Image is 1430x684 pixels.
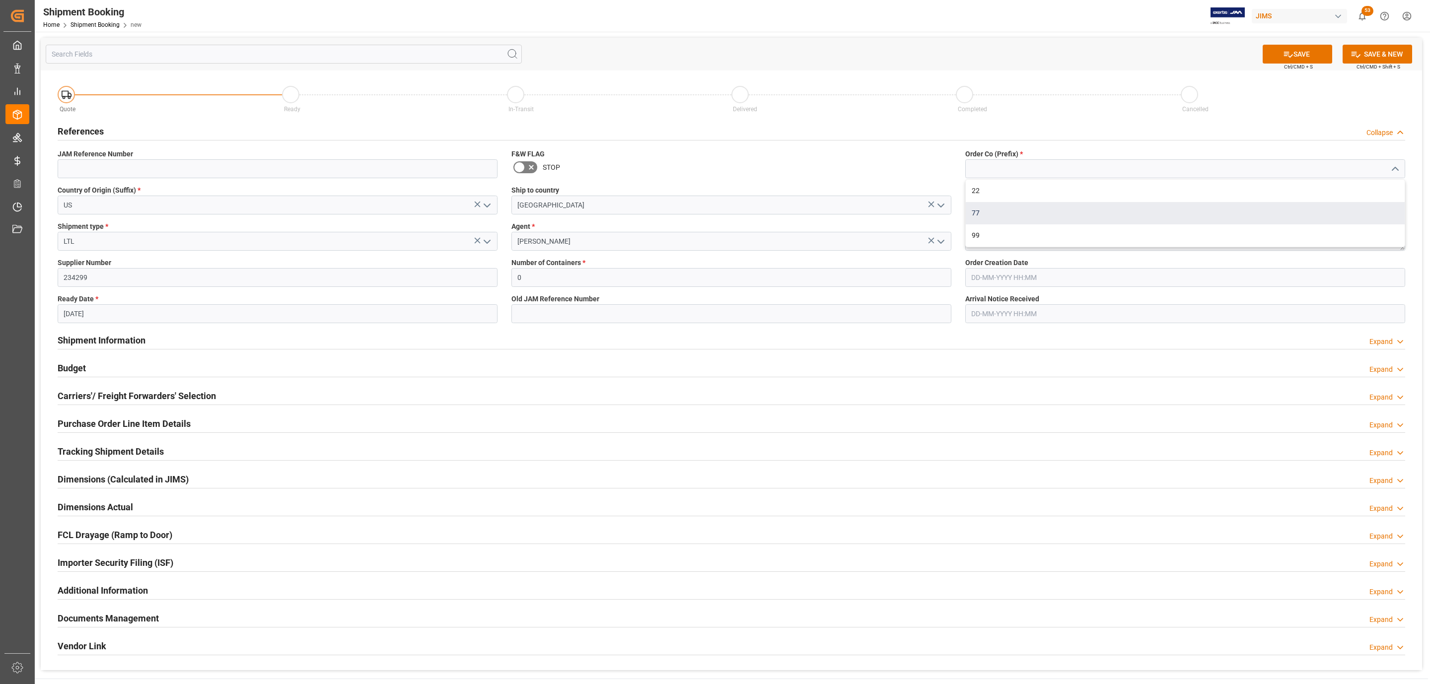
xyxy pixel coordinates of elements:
[966,224,1405,247] div: 99
[58,389,216,403] h2: Carriers'/ Freight Forwarders' Selection
[1387,161,1402,177] button: close menu
[1182,106,1209,113] span: Cancelled
[511,185,559,196] span: Ship to country
[958,106,987,113] span: Completed
[1284,63,1313,70] span: Ctrl/CMD + S
[965,304,1405,323] input: DD-MM-YYYY HH:MM
[479,198,494,213] button: open menu
[58,304,498,323] input: DD-MM-YYYY
[1263,45,1332,64] button: SAVE
[1373,5,1396,27] button: Help Center
[58,221,108,232] span: Shipment type
[58,149,133,159] span: JAM Reference Number
[71,21,120,28] a: Shipment Booking
[1369,587,1393,597] div: Expand
[58,445,164,458] h2: Tracking Shipment Details
[511,221,535,232] span: Agent
[58,361,86,375] h2: Budget
[1361,6,1373,16] span: 53
[1369,364,1393,375] div: Expand
[511,294,599,304] span: Old JAM Reference Number
[965,258,1028,268] span: Order Creation Date
[58,584,148,597] h2: Additional Information
[966,202,1405,224] div: 77
[1366,128,1393,138] div: Collapse
[1357,63,1400,70] span: Ctrl/CMD + Shift + S
[58,556,173,569] h2: Importer Security Filing (ISF)
[965,149,1023,159] span: Order Co (Prefix)
[58,294,98,304] span: Ready Date
[511,149,545,159] span: F&W FLAG
[1252,9,1347,23] div: JIMS
[58,639,106,653] h2: Vendor Link
[508,106,534,113] span: In-Transit
[58,196,498,214] input: Type to search/select
[1369,337,1393,347] div: Expand
[43,4,142,19] div: Shipment Booking
[58,528,172,542] h2: FCL Drayage (Ramp to Door)
[1369,642,1393,653] div: Expand
[733,106,757,113] span: Delivered
[1369,615,1393,625] div: Expand
[1369,559,1393,569] div: Expand
[479,234,494,249] button: open menu
[1369,503,1393,514] div: Expand
[43,21,60,28] a: Home
[58,258,111,268] span: Supplier Number
[543,162,560,173] span: STOP
[46,45,522,64] input: Search Fields
[58,612,159,625] h2: Documents Management
[1351,5,1373,27] button: show 53 new notifications
[965,268,1405,287] input: DD-MM-YYYY HH:MM
[58,334,145,347] h2: Shipment Information
[1369,448,1393,458] div: Expand
[58,417,191,430] h2: Purchase Order Line Item Details
[58,473,189,486] h2: Dimensions (Calculated in JIMS)
[284,106,300,113] span: Ready
[511,258,585,268] span: Number of Containers
[933,234,948,249] button: open menu
[58,125,104,138] h2: References
[1369,420,1393,430] div: Expand
[966,180,1405,202] div: 22
[1343,45,1412,64] button: SAVE & NEW
[1369,476,1393,486] div: Expand
[1211,7,1245,25] img: Exertis%20JAM%20-%20Email%20Logo.jpg_1722504956.jpg
[1369,531,1393,542] div: Expand
[58,500,133,514] h2: Dimensions Actual
[933,198,948,213] button: open menu
[58,185,141,196] span: Country of Origin (Suffix)
[1252,6,1351,25] button: JIMS
[965,294,1039,304] span: Arrival Notice Received
[1369,392,1393,403] div: Expand
[60,106,75,113] span: Quote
